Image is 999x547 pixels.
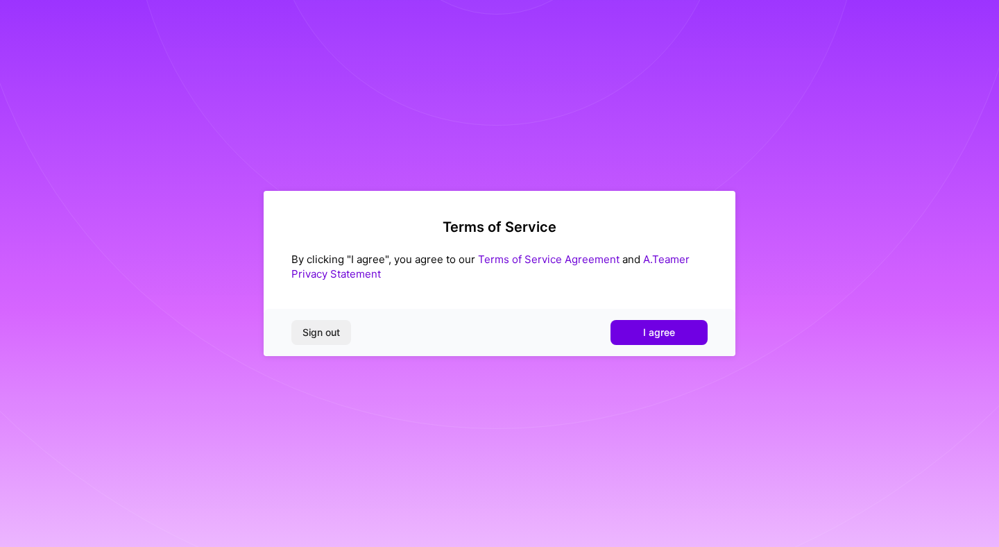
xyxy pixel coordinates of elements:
[291,252,708,281] div: By clicking "I agree", you agree to our and
[478,253,620,266] a: Terms of Service Agreement
[291,219,708,235] h2: Terms of Service
[291,320,351,345] button: Sign out
[302,326,340,339] span: Sign out
[610,320,708,345] button: I agree
[643,326,675,339] span: I agree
